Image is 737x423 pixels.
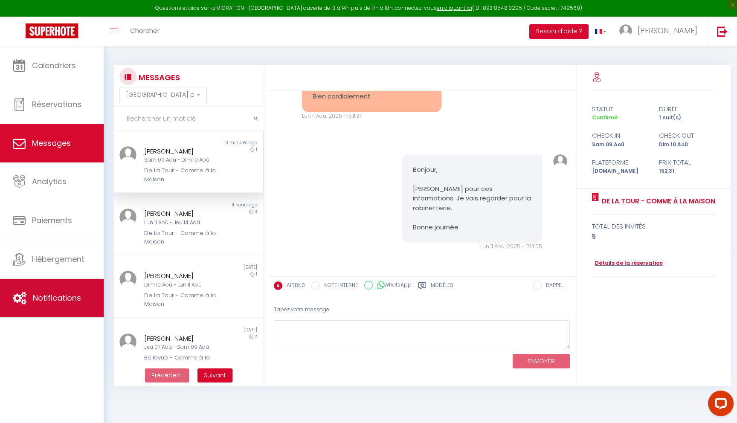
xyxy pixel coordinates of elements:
button: Besoin d'aide ? [529,24,589,39]
div: Plateforme [586,157,654,168]
span: Confirmé [592,114,618,121]
div: De La Tour - Comme à la Maison [144,291,220,309]
div: De La Tour - Comme à la Maison [144,166,220,184]
div: Lun 11 Aoû. 2025 - 15:11:37 [302,112,441,120]
div: Lun 11 Aoû - Jeu 14 Aoû [144,219,220,227]
div: [PERSON_NAME] [144,333,220,344]
span: Paiements [32,215,72,226]
div: total des invités [592,221,715,232]
img: ... [119,333,136,351]
span: Analytics [32,176,67,187]
div: 5 [592,232,715,242]
div: 11 hours ago [188,202,262,209]
input: Rechercher un mot clé [114,107,264,131]
span: 1 [256,146,257,153]
div: 13 minutes ago [188,139,262,146]
span: Messages [32,138,71,148]
img: ... [553,154,567,168]
div: [DATE] [188,327,262,333]
img: ... [619,24,632,37]
button: Next [197,368,232,383]
label: RAPPEL [542,281,563,291]
div: 1 nuit(s) [653,114,721,122]
div: Jeu 07 Aoû - Sam 09 Aoû [144,343,220,351]
span: [PERSON_NAME] [638,25,697,36]
img: ... [119,271,136,288]
label: NOTE INTERNE [320,281,358,291]
span: Précédent [151,371,183,380]
div: [PERSON_NAME] [144,271,220,281]
span: Réservations [32,99,81,110]
span: Hébergement [32,254,84,264]
div: 152.31 [653,167,721,175]
div: durée [653,104,721,114]
span: 3 [255,209,257,215]
span: Suivant [204,371,226,380]
label: Modèles [431,281,453,292]
img: Super Booking [26,23,78,38]
button: Previous [145,368,189,383]
h3: MESSAGES [136,68,180,87]
div: Dim 10 Aoû - Lun 11 Aoû [144,281,220,289]
label: AIRBNB [282,281,305,291]
a: De La Tour - Comme à la Maison [599,196,715,206]
div: Tapez votre message [274,299,570,320]
div: Lun 11 Aoû. 2025 - 17:13:05 [402,243,542,251]
img: ... [119,209,136,226]
a: en cliquant ici [437,4,472,12]
div: [PERSON_NAME] [144,209,220,219]
div: Prix total [653,157,721,168]
iframe: LiveChat chat widget [701,387,737,423]
span: Notifications [33,293,81,303]
div: Bellevue - Comme à la Maison [144,353,220,371]
span: Chercher [130,26,160,35]
label: WhatsApp [373,281,412,290]
pre: Bonjour, [PERSON_NAME] pour ces informations. Je vais regarder pour la robinetterie. Bonne journée [413,165,531,232]
div: check out [653,130,721,141]
div: De La Tour - Comme à la Maison [144,229,220,246]
a: ... [PERSON_NAME] [613,17,708,46]
span: 2 [255,333,257,340]
span: 1 [256,271,257,277]
div: Dim 10 Aoû [653,141,721,149]
a: Chercher [124,17,166,46]
div: Sam 09 Aoû - Dim 10 Aoû [144,156,220,164]
div: statut [586,104,654,114]
button: ENVOYER [513,354,570,369]
img: logout [717,26,728,37]
div: [DATE] [188,264,262,271]
div: [DOMAIN_NAME] [586,167,654,175]
div: [PERSON_NAME] [144,146,220,156]
div: Sam 09 Aoû [586,141,654,149]
img: ... [119,146,136,163]
span: Calendriers [32,60,76,71]
a: Détails de la réservation [592,259,663,267]
div: check in [586,130,654,141]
